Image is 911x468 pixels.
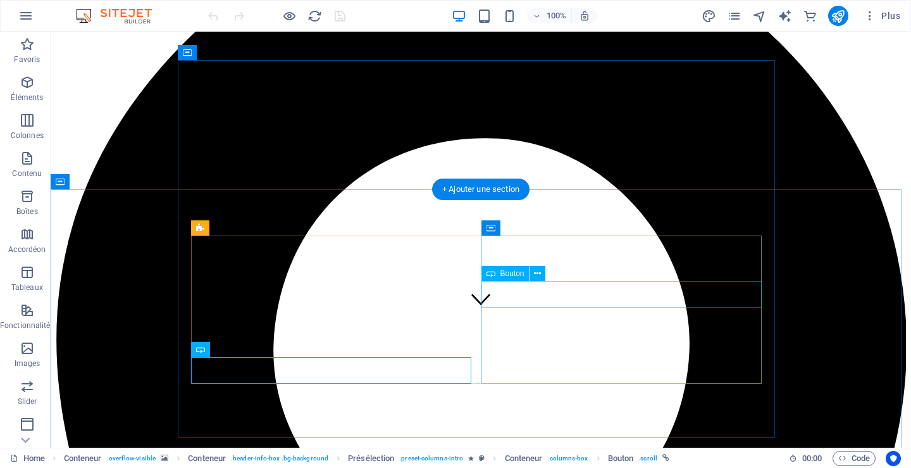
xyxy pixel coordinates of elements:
[547,451,588,466] span: . columns-box
[527,8,572,23] button: 100%
[14,54,40,65] p: Favoris
[399,451,463,466] span: . preset-columns-intro
[64,451,669,466] nav: breadcrumb
[702,9,716,23] i: Design (Ctrl+Alt+Y)
[348,451,394,466] span: Cliquez pour sélectionner. Double-cliquez pour modifier.
[803,8,818,23] button: commerce
[662,455,669,462] i: Cet élément a un lien.
[811,453,813,463] span: :
[752,8,767,23] button: navigator
[282,8,297,23] button: Cliquez ici pour quitter le mode Aperçu et poursuivre l'édition.
[864,9,900,22] span: Plus
[727,8,742,23] button: pages
[778,8,793,23] button: text_generator
[778,9,792,23] i: AI Writer
[803,9,817,23] i: E-commerce
[802,451,822,466] span: 00 00
[16,206,38,217] p: Boîtes
[73,8,168,23] img: Editor Logo
[18,396,37,407] p: Slider
[12,168,42,179] p: Contenu
[505,451,543,466] span: Cliquez pour sélectionner. Double-cliquez pour modifier.
[231,451,328,466] span: . header-info-box .bg-background
[468,455,474,462] i: Cet élément contient une animation.
[833,451,876,466] button: Code
[608,451,634,466] span: Cliquez pour sélectionner. Double-cliquez pour modifier.
[727,9,741,23] i: Pages (Ctrl+Alt+S)
[15,358,40,369] p: Images
[546,8,566,23] h6: 100%
[838,451,870,466] span: Code
[886,451,901,466] button: Usercentrics
[307,8,322,23] button: reload
[500,270,524,277] span: Bouton
[11,130,44,141] p: Colonnes
[432,179,530,200] div: + Ajouter une section
[64,451,102,466] span: Cliquez pour sélectionner. Double-cliquez pour modifier.
[858,6,905,26] button: Plus
[161,455,168,462] i: Cet élément contient un arrière-plan.
[752,9,767,23] i: Navigateur
[106,451,156,466] span: . overflow-visible
[702,8,717,23] button: design
[638,451,657,466] span: . scroll
[789,451,822,466] h6: Durée de la session
[479,455,485,462] i: Cet élément est une présélection personnalisable.
[11,92,43,103] p: Éléments
[8,244,46,255] p: Accordéon
[188,451,226,466] span: Cliquez pour sélectionner. Double-cliquez pour modifier.
[307,9,322,23] i: Actualiser la page
[11,282,43,293] p: Tableaux
[828,6,848,26] button: publish
[831,9,845,23] i: Publier
[10,451,45,466] a: Cliquez pour annuler la sélection. Double-cliquez pour ouvrir Pages.
[579,10,590,22] i: Lors du redimensionnement, ajuster automatiquement le niveau de zoom en fonction de l'appareil sé...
